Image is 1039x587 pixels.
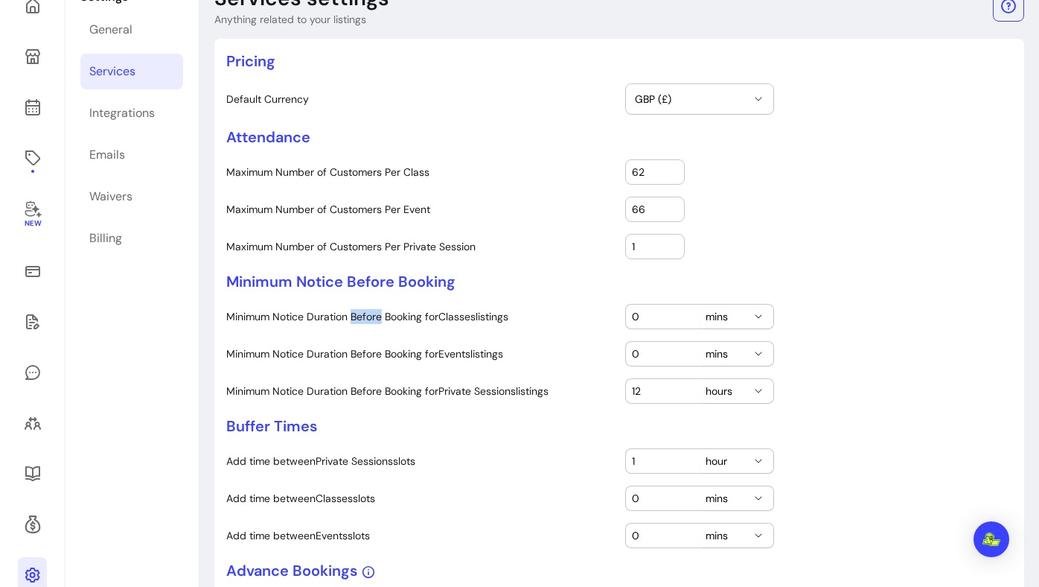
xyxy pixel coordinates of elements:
div: Waivers [89,188,132,206]
div: Open Intercom Messenger [974,521,1009,557]
label: Minimum Notice Duration Before Booking for Events listings [226,346,613,361]
p: Attendance [226,127,1012,147]
a: Sales [18,253,47,289]
div: Billing [89,229,122,247]
a: My Messages [18,355,47,390]
button: hours [700,379,773,403]
label: Maximum Number of Customers Per Private Session [226,239,613,254]
label: Default Currency [226,92,613,107]
label: Add time between Classes slots [226,491,613,506]
label: Add time between Events slots [226,528,613,543]
p: Buffer Times [226,416,1012,437]
button: hour [700,449,773,473]
a: Billing [80,220,183,256]
button: mins [700,524,773,548]
a: General [80,12,183,48]
button: mins [700,342,773,366]
div: General [89,21,132,39]
p: Pricing [226,51,1012,72]
span: GBP (£) [635,92,747,107]
span: mins [706,346,749,361]
a: Refer & Earn [18,507,47,542]
label: Maximum Number of Customers Per Class [226,165,613,180]
a: Integrations [80,95,183,131]
button: mins [700,486,773,510]
label: Minimum Notice Duration Before Booking for Private Sessions listings [226,384,613,399]
a: New [18,191,47,238]
a: Calendar [18,89,47,125]
label: Minimum Notice Duration Before Booking for Classes listings [226,309,613,324]
label: Maximum Number of Customers Per Event [226,202,613,217]
label: Add time between Private Sessions slots [226,454,613,469]
a: Offerings [18,140,47,176]
a: Clients [18,405,47,441]
div: Emails [89,146,125,164]
span: New [24,219,40,229]
div: Services [89,63,135,80]
a: Resources [18,456,47,492]
a: Waivers [18,304,47,340]
span: mins [706,491,749,506]
a: My Page [18,39,47,74]
span: hour [706,454,749,469]
span: mins [706,528,749,543]
button: mins [700,305,773,329]
p: Anything related to your listings [214,12,389,27]
span: hours [706,384,749,399]
a: Services [80,54,183,89]
button: GBP (£) [626,84,773,114]
span: mins [706,309,749,324]
a: Waivers [80,179,183,215]
p: Advance Bookings [226,560,1012,581]
div: Integrations [89,104,155,122]
p: Minimum Notice Before Booking [226,271,1012,292]
a: Emails [80,137,183,173]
